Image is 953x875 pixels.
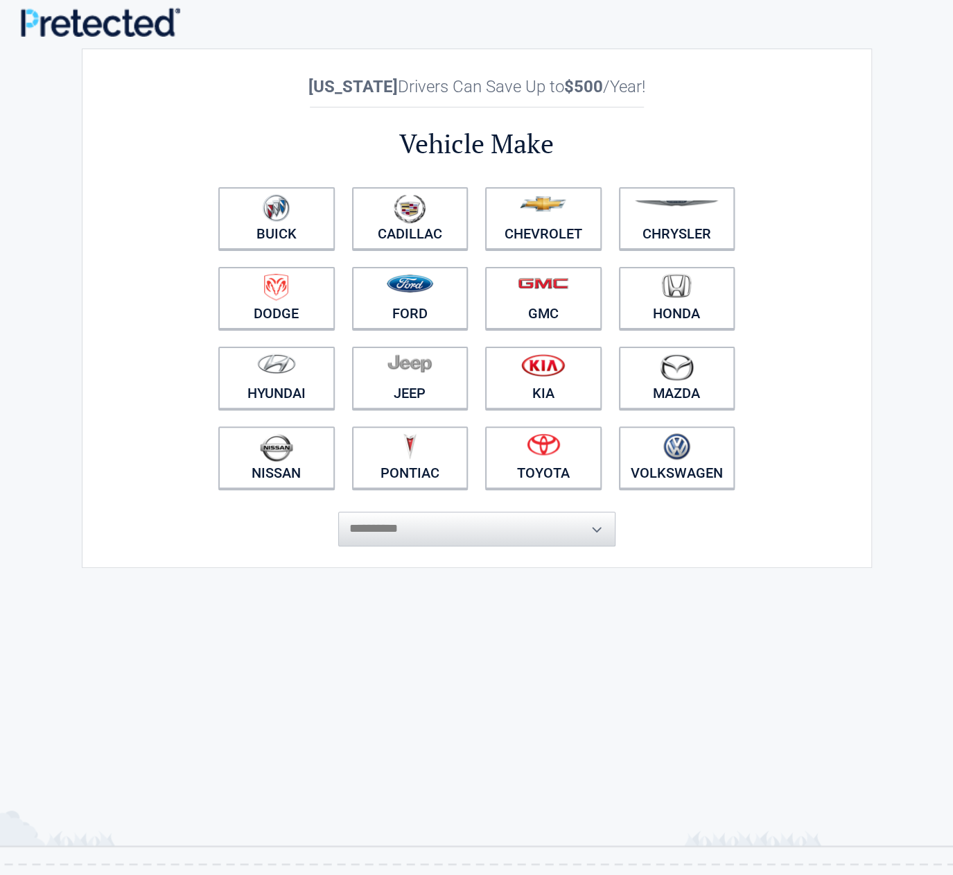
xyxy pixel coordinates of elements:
img: Main Logo [21,8,180,37]
img: buick [263,194,290,222]
img: kia [521,354,565,376]
a: Chevrolet [485,187,602,250]
a: Hyundai [218,347,335,409]
a: Chrysler [619,187,735,250]
img: toyota [527,433,560,456]
img: mazda [659,354,694,381]
a: Dodge [218,267,335,329]
a: Ford [352,267,469,329]
img: gmc [518,277,568,289]
a: Volkswagen [619,426,735,489]
img: dodge [264,274,288,301]
a: Pontiac [352,426,469,489]
a: Nissan [218,426,335,489]
b: $500 [564,77,603,96]
img: cadillac [394,194,426,223]
a: Toyota [485,426,602,489]
img: jeep [387,354,432,373]
img: volkswagen [663,433,690,460]
img: chrysler [634,200,719,207]
img: chevrolet [520,196,566,211]
h2: Vehicle Make [210,126,744,162]
img: pontiac [403,433,417,460]
b: [US_STATE] [308,77,398,96]
img: nissan [260,433,293,462]
a: Jeep [352,347,469,409]
h2: Drivers Can Save Up to /Year [210,77,744,96]
img: hyundai [257,354,296,374]
a: GMC [485,267,602,329]
a: Buick [218,187,335,250]
a: Kia [485,347,602,409]
img: honda [662,274,691,298]
a: Honda [619,267,735,329]
a: Mazda [619,347,735,409]
a: Cadillac [352,187,469,250]
img: ford [387,275,433,293]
